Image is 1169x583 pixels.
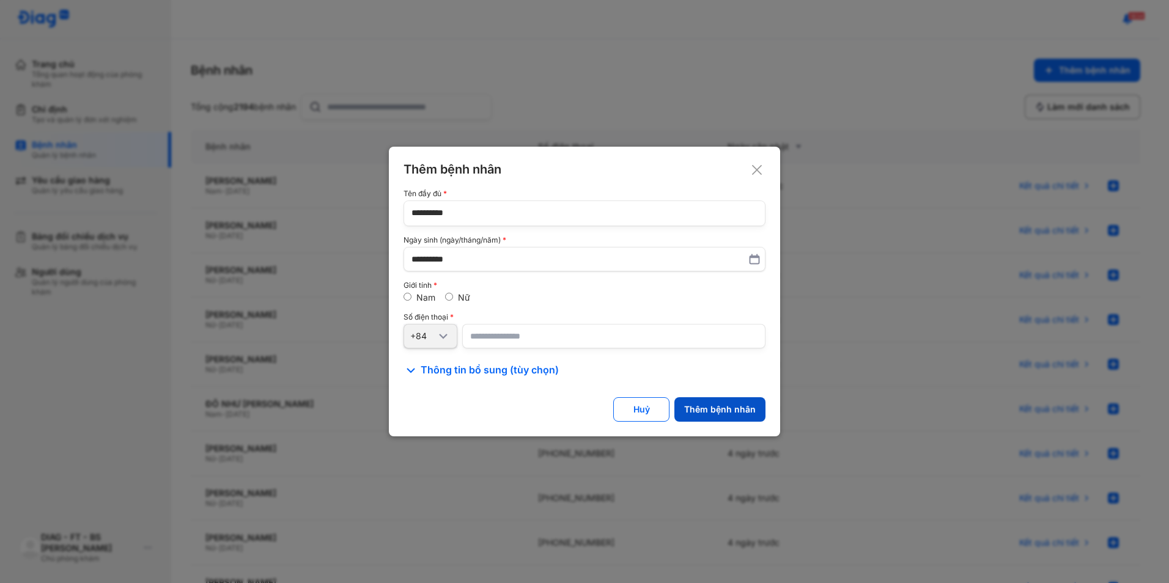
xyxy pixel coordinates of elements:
[404,189,765,198] div: Tên đầy đủ
[416,292,435,302] label: Nam
[458,292,470,302] label: Nữ
[674,397,765,422] button: Thêm bệnh nhân
[404,161,765,177] div: Thêm bệnh nhân
[410,331,436,342] div: +84
[684,404,756,415] div: Thêm bệnh nhân
[404,313,765,321] div: Số điện thoại
[404,281,765,290] div: Giới tính
[404,236,765,244] div: Ngày sinh (ngày/tháng/năm)
[421,363,559,378] span: Thông tin bổ sung (tùy chọn)
[613,397,669,422] button: Huỷ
